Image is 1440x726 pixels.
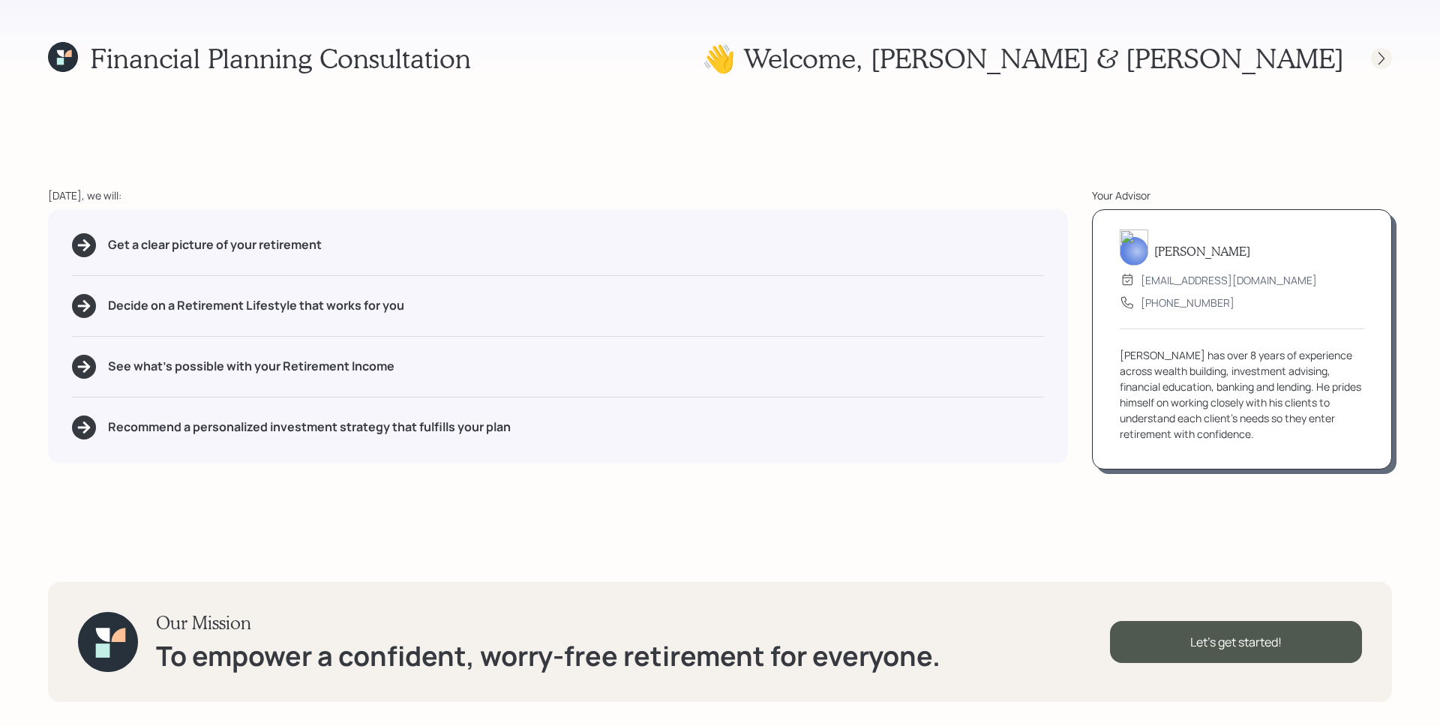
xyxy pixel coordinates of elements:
[1120,347,1364,442] div: [PERSON_NAME] has over 8 years of experience across wealth building, investment advising, financi...
[108,298,404,313] h5: Decide on a Retirement Lifestyle that works for you
[108,420,511,434] h5: Recommend a personalized investment strategy that fulfills your plan
[1110,621,1362,663] div: Let's get started!
[108,238,322,252] h5: Get a clear picture of your retirement
[108,359,394,373] h5: See what's possible with your Retirement Income
[702,42,1344,74] h1: 👋 Welcome , [PERSON_NAME] & [PERSON_NAME]
[1154,244,1250,258] h5: [PERSON_NAME]
[48,187,1068,203] div: [DATE], we will:
[1141,272,1317,288] div: [EMAIL_ADDRESS][DOMAIN_NAME]
[1120,229,1148,265] img: james-distasi-headshot.png
[1141,295,1234,310] div: [PHONE_NUMBER]
[156,612,940,634] h3: Our Mission
[156,640,940,672] h1: To empower a confident, worry-free retirement for everyone.
[1092,187,1392,203] div: Your Advisor
[90,42,471,74] h1: Financial Planning Consultation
